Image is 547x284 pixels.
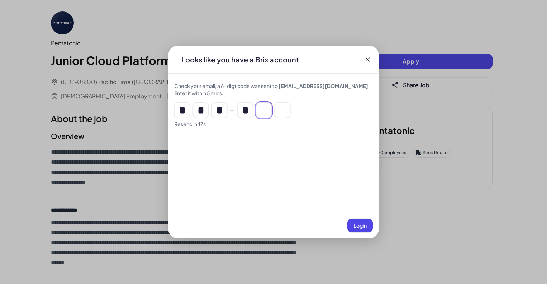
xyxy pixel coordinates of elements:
div: Check your email, a 6-digt code was sent to Enter it within 5 mins. [174,82,373,97]
span: Login [353,222,367,229]
div: Resend in 47 s [174,120,373,127]
button: Login [347,219,373,232]
div: Looks like you have a Brix account [176,55,305,65]
span: [EMAIL_ADDRESS][DOMAIN_NAME] [279,83,368,89]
